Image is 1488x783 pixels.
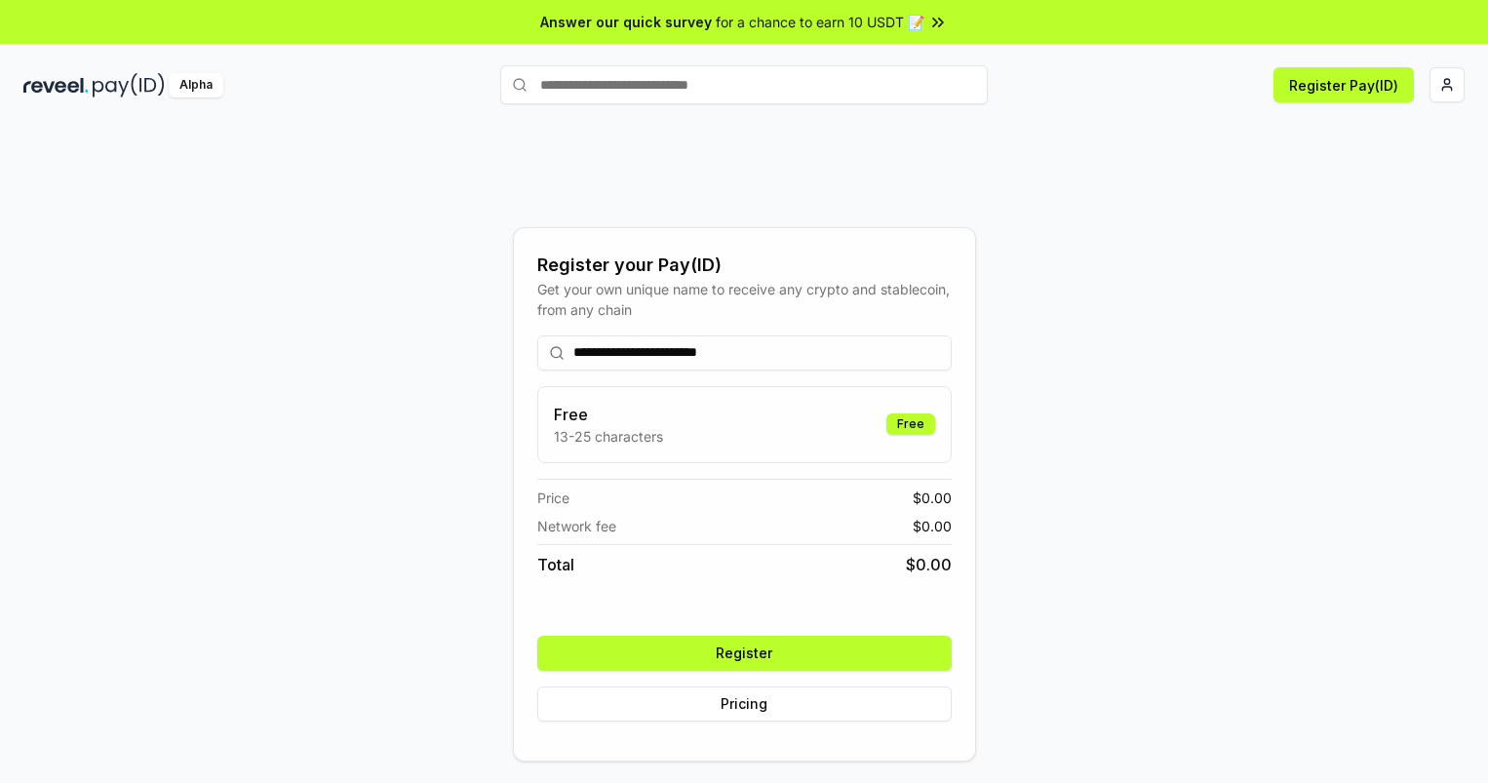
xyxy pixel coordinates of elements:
[537,553,574,576] span: Total
[537,686,952,722] button: Pricing
[906,553,952,576] span: $ 0.00
[913,488,952,508] span: $ 0.00
[913,516,952,536] span: $ 0.00
[1273,67,1414,102] button: Register Pay(ID)
[537,488,569,508] span: Price
[886,413,935,435] div: Free
[554,403,663,426] h3: Free
[169,73,223,98] div: Alpha
[93,73,165,98] img: pay_id
[23,73,89,98] img: reveel_dark
[537,636,952,671] button: Register
[716,12,924,32] span: for a chance to earn 10 USDT 📝
[537,516,616,536] span: Network fee
[554,426,663,447] p: 13-25 characters
[537,279,952,320] div: Get your own unique name to receive any crypto and stablecoin, from any chain
[537,252,952,279] div: Register your Pay(ID)
[540,12,712,32] span: Answer our quick survey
